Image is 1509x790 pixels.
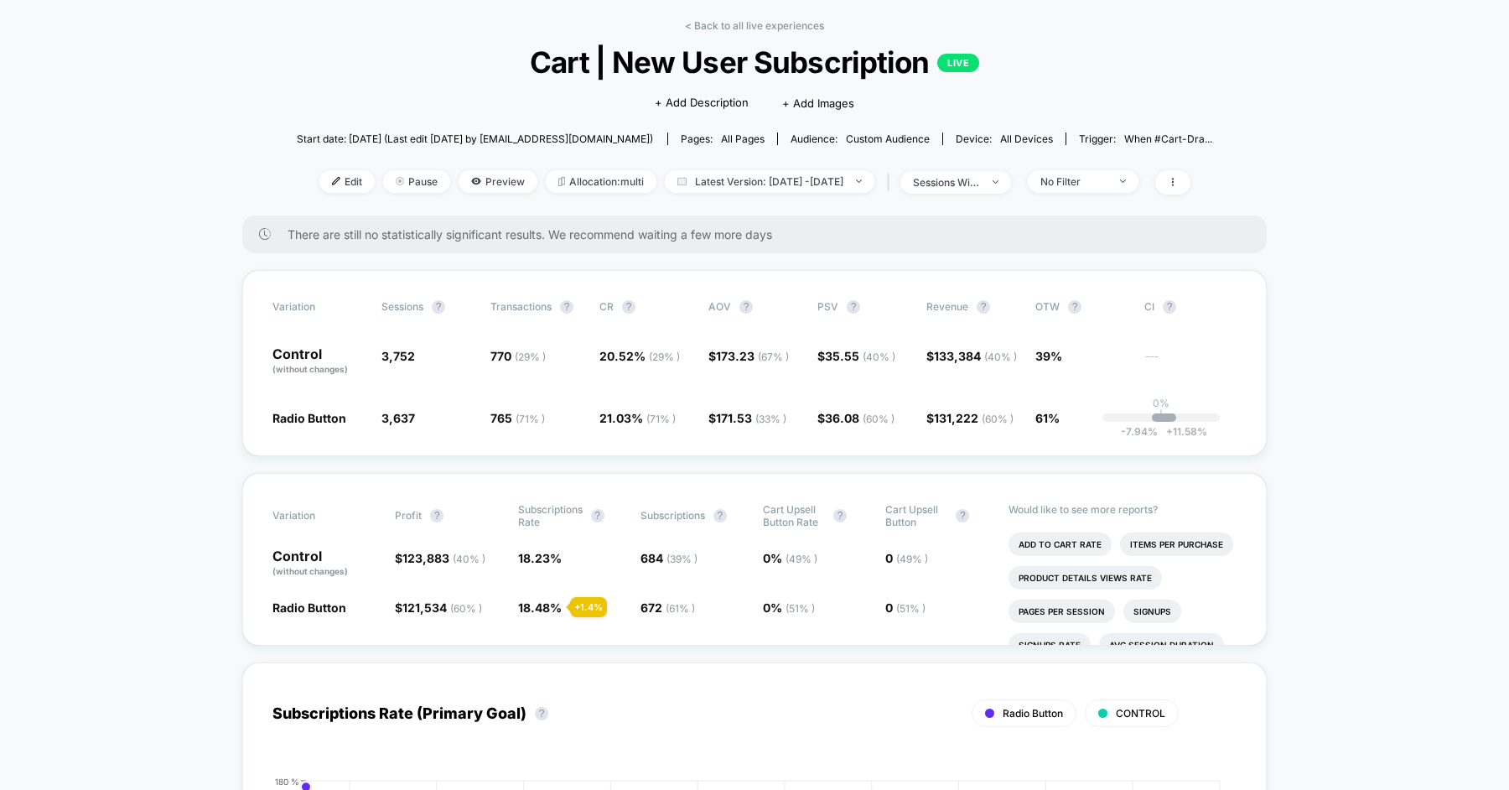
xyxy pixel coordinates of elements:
[332,177,340,185] img: edit
[782,96,854,110] span: + Add Images
[1120,533,1233,556] li: Items Per Purchase
[708,411,786,425] span: $
[288,227,1233,242] span: There are still no statistically significant results. We recommend waiting a few more days
[515,351,546,363] span: ( 29 % )
[1035,300,1128,314] span: OTW
[833,509,847,522] button: ?
[518,600,562,615] span: 18.48 %
[665,170,874,193] span: Latest Version: [DATE] - [DATE]
[599,411,676,425] span: 21.03 %
[993,180,998,184] img: end
[1000,133,1053,145] span: all devices
[1099,633,1224,657] li: Avg Session Duration
[432,300,445,314] button: ?
[1153,397,1169,409] p: 0%
[883,170,900,195] span: |
[1116,707,1165,720] span: CONTROL
[622,300,635,314] button: ?
[518,503,583,528] span: Subscriptions Rate
[926,300,968,313] span: Revenue
[685,19,824,32] a: < Back to all live experiences
[942,133,1066,145] span: Device:
[381,411,415,425] span: 3,637
[896,602,926,615] span: ( 51 % )
[926,411,1014,425] span: $
[856,179,862,183] img: end
[560,300,573,314] button: ?
[896,553,928,565] span: ( 49 % )
[1035,411,1060,425] span: 61%
[1079,133,1212,145] div: Trigger:
[655,95,749,112] span: + Add Description
[646,413,676,425] span: ( 71 % )
[1009,633,1091,657] li: Signups Rate
[272,347,365,376] p: Control
[591,509,604,522] button: ?
[395,551,485,565] span: $
[640,551,697,565] span: 684
[546,170,656,193] span: Allocation: multi
[763,551,817,565] span: 0 %
[913,176,980,189] div: sessions with impression
[885,551,928,565] span: 0
[817,411,895,425] span: $
[763,600,815,615] span: 0 %
[395,509,422,522] span: Profit
[817,349,895,363] span: $
[1144,351,1237,376] span: ---
[272,600,346,615] span: Radio Button
[708,300,731,313] span: AOV
[1009,503,1237,516] p: Would like to see more reports?
[383,170,450,193] span: Pause
[395,600,482,615] span: $
[708,349,789,363] span: $
[984,351,1017,363] span: ( 40 % )
[934,349,1017,363] span: 133,384
[450,602,482,615] span: ( 60 % )
[956,509,969,522] button: ?
[640,509,705,522] span: Subscriptions
[977,300,990,314] button: ?
[381,300,423,313] span: Sessions
[490,411,545,425] span: 765
[1040,175,1107,188] div: No Filter
[1009,533,1112,556] li: Add To Cart Rate
[847,300,860,314] button: ?
[885,600,926,615] span: 0
[1123,600,1181,623] li: Signups
[758,351,789,363] span: ( 67 % )
[1120,179,1126,183] img: end
[763,503,825,528] span: Cart Upsell Button Rate
[272,364,348,374] span: (without changes)
[1068,300,1081,314] button: ?
[272,503,365,528] span: Variation
[516,413,545,425] span: ( 71 % )
[272,566,348,576] span: (without changes)
[721,133,765,145] span: all pages
[1124,133,1212,145] span: When #cart-dra...
[926,349,1017,363] span: $
[430,509,443,522] button: ?
[570,597,607,617] div: + 1.4 %
[786,553,817,565] span: ( 49 % )
[1163,300,1176,314] button: ?
[490,300,552,313] span: Transactions
[275,776,299,786] tspan: 180 %
[1009,566,1162,590] li: Product Details Views Rate
[885,503,947,528] span: Cart Upsell Button
[1158,425,1207,438] span: 11.58 %
[791,133,930,145] div: Audience:
[1035,349,1062,363] span: 39%
[716,349,789,363] span: 173.23
[825,349,895,363] span: 35.55
[755,413,786,425] span: ( 33 % )
[272,549,378,578] p: Control
[1166,425,1173,438] span: +
[649,351,680,363] span: ( 29 % )
[1009,600,1115,623] li: Pages Per Session
[666,602,695,615] span: ( 61 % )
[453,553,485,565] span: ( 40 % )
[381,349,415,363] span: 3,752
[937,54,979,72] p: LIVE
[739,300,753,314] button: ?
